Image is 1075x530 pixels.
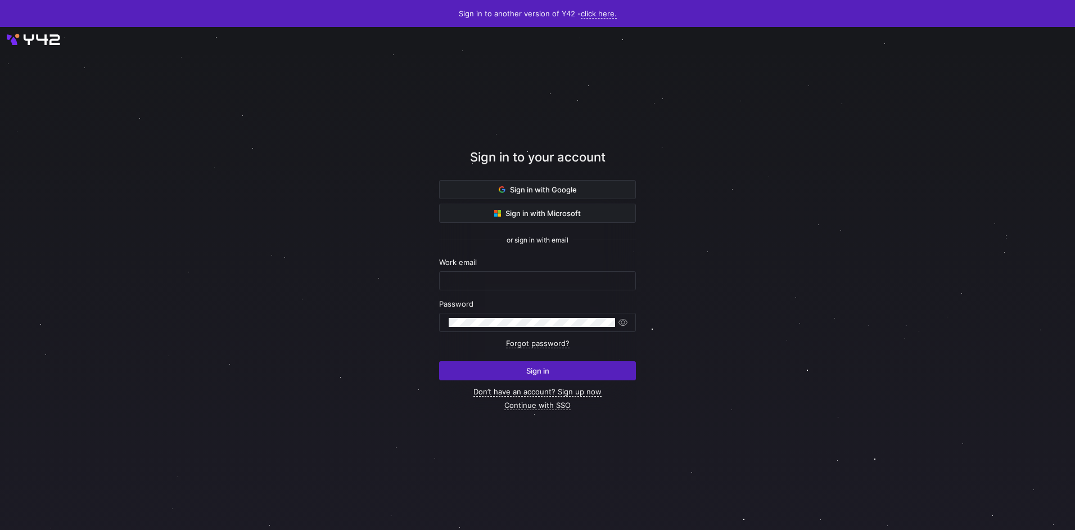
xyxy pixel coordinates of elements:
[494,209,581,218] span: Sign in with Microsoft
[473,387,602,397] a: Don’t have an account? Sign up now
[504,401,571,410] a: Continue with SSO
[506,339,570,348] a: Forgot password?
[507,236,568,244] span: or sign in with email
[439,148,636,180] div: Sign in to your account
[439,258,477,267] span: Work email
[581,9,617,19] a: click here.
[439,361,636,380] button: Sign in
[439,204,636,223] button: Sign in with Microsoft
[439,180,636,199] button: Sign in with Google
[439,299,473,308] span: Password
[526,366,549,375] span: Sign in
[499,185,577,194] span: Sign in with Google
